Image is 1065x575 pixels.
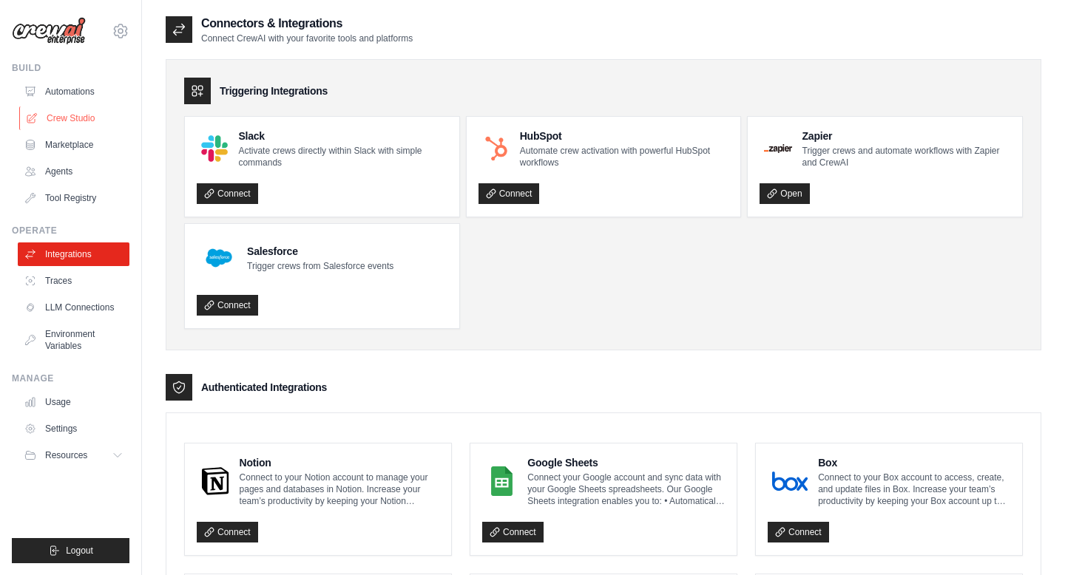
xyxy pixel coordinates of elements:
[482,522,544,542] a: Connect
[818,472,1010,507] p: Connect to your Box account to access, create, and update files in Box. Increase your team’s prod...
[19,106,131,130] a: Crew Studio
[201,240,237,276] img: Salesforce Logo
[18,443,129,467] button: Resources
[802,145,1010,169] p: Trigger crews and automate workflows with Zapier and CrewAI
[802,129,1010,143] h4: Zapier
[520,129,729,143] h4: HubSpot
[201,466,229,496] img: Notion Logo
[240,472,439,507] p: Connect to your Notion account to manage your pages and databases in Notion. Increase your team’s...
[12,17,86,45] img: Logo
[527,472,725,507] p: Connect your Google account and sync data with your Google Sheets spreadsheets. Our Google Sheets...
[772,466,808,496] img: Box Logo
[197,522,258,542] a: Connect
[768,522,829,542] a: Connect
[520,145,729,169] p: Automate crew activation with powerful HubSpot workflows
[18,269,129,293] a: Traces
[12,372,129,384] div: Manage
[201,33,413,44] p: Connect CrewAI with your favorite tools and platforms
[764,144,791,153] img: Zapier Logo
[760,183,809,204] a: Open
[18,160,129,183] a: Agents
[201,15,413,33] h2: Connectors & Integrations
[240,455,439,470] h4: Notion
[18,296,129,319] a: LLM Connections
[247,260,393,272] p: Trigger crews from Salesforce events
[18,186,129,210] a: Tool Registry
[18,242,129,266] a: Integrations
[220,84,328,98] h3: Triggering Integrations
[479,183,540,204] a: Connect
[12,225,129,237] div: Operate
[45,449,87,461] span: Resources
[18,80,129,103] a: Automations
[238,129,447,143] h4: Slack
[197,295,258,316] a: Connect
[66,545,93,557] span: Logout
[201,135,228,162] img: Slack Logo
[483,135,510,162] img: HubSpot Logo
[197,183,258,204] a: Connect
[18,417,129,440] a: Settings
[487,466,517,496] img: Google Sheets Logo
[818,455,1010,470] h4: Box
[12,538,129,563] button: Logout
[18,133,129,157] a: Marketplace
[527,455,725,470] h4: Google Sheets
[12,62,129,74] div: Build
[247,244,393,259] h4: Salesforce
[18,322,129,358] a: Environment Variables
[238,145,447,169] p: Activate crews directly within Slack with simple commands
[201,380,327,395] h3: Authenticated Integrations
[18,390,129,414] a: Usage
